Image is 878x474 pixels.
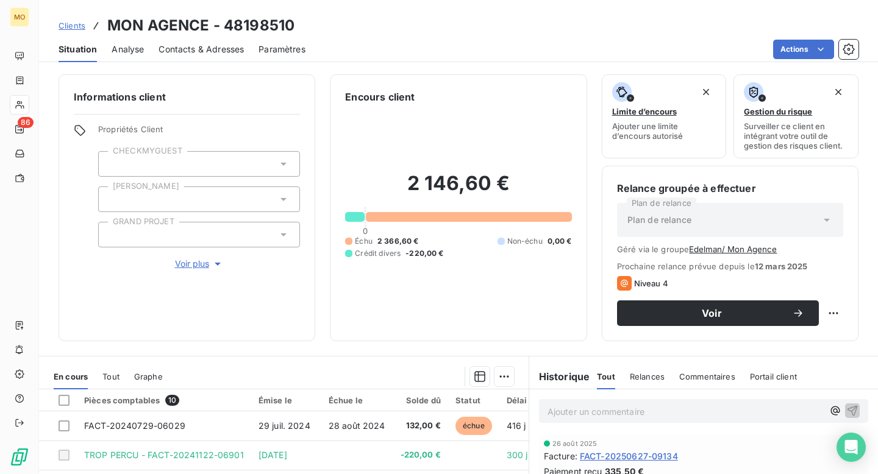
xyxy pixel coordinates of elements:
span: Voir [632,308,792,318]
span: Voir plus [175,258,224,270]
span: 300 j [507,450,528,460]
div: Émise le [259,395,314,405]
div: Délai [507,395,540,405]
button: Edelman/ Mon Agence [689,244,777,254]
h6: Encours client [345,90,415,104]
span: Géré via le groupe [617,244,843,254]
div: MO [10,7,29,27]
span: FACT-20240729-06029 [84,420,185,431]
span: Tout [597,372,615,381]
span: Tout [102,372,120,381]
div: Statut [455,395,492,405]
span: Paramètres [259,43,305,55]
div: Pièces comptables [84,395,244,406]
span: Échu [355,236,373,247]
button: Actions [773,40,834,59]
span: Situation [59,43,97,55]
span: Prochaine relance prévue depuis le [617,261,843,271]
span: Portail client [750,372,797,381]
span: Clients [59,21,85,30]
span: Relances [630,372,665,381]
h6: Relance groupée à effectuer [617,181,843,196]
span: Facture : [544,450,577,462]
span: 10 [165,395,179,406]
span: Ajouter une limite d’encours autorisé [612,121,716,141]
input: Ajouter une valeur [109,229,118,240]
span: FACT-20250627-09134 [580,450,678,462]
div: Open Intercom Messenger [837,433,866,462]
span: Contacts & Adresses [159,43,244,55]
div: Échue le [329,395,386,405]
span: En cours [54,372,88,381]
a: Clients [59,19,85,32]
div: Solde dû [401,395,441,405]
span: Gestion du risque [744,107,812,116]
span: Plan de relance [627,214,691,226]
span: 26 août 2025 [552,440,598,447]
span: Non-échu [507,236,543,247]
button: Voir plus [98,257,300,271]
span: 132,00 € [401,420,441,432]
span: Commentaires [679,372,735,381]
span: Graphe [134,372,163,381]
h6: Informations client [74,90,300,104]
button: Gestion du risqueSurveiller ce client en intégrant votre outil de gestion des risques client. [733,74,858,158]
input: Ajouter une valeur [109,194,118,205]
span: Niveau 4 [634,278,668,288]
span: Analyse [112,43,144,55]
button: Voir [617,300,819,326]
span: TROP PERCU - FACT-20241122-06901 [84,450,244,460]
span: -220,00 € [405,248,443,259]
span: Crédit divers [355,248,401,259]
img: Logo LeanPay [10,447,29,467]
span: Surveiller ce client en intégrant votre outil de gestion des risques client. [744,121,848,150]
span: -220,00 € [401,449,441,461]
h6: Historique [529,369,590,384]
span: 0,00 € [548,236,572,247]
span: 29 juil. 2024 [259,420,310,431]
span: Limite d’encours [612,107,677,116]
span: 28 août 2024 [329,420,385,431]
button: Limite d’encoursAjouter une limite d’encours autorisé [602,74,727,158]
span: 0 [363,226,368,236]
span: 2 366,60 € [377,236,419,247]
span: 416 j [507,420,526,431]
span: 12 mars 2025 [755,261,808,271]
h2: 2 146,60 € [345,171,571,208]
span: [DATE] [259,450,287,460]
span: 86 [18,117,34,128]
span: échue [455,417,492,435]
h3: MON AGENCE - 48198510 [107,15,294,37]
span: Propriétés Client [98,124,300,141]
input: Ajouter une valeur [109,158,118,169]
